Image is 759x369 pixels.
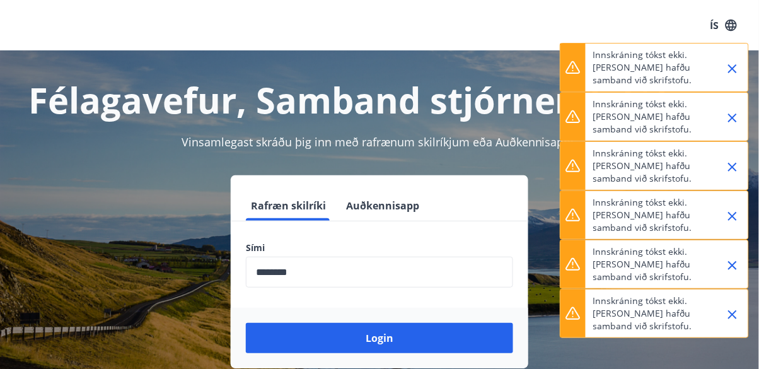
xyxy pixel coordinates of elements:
p: Innskráning tókst ekki. [PERSON_NAME] hafðu samband við skrifstofu. [593,98,704,136]
button: Close [722,58,743,79]
button: Close [722,304,743,325]
button: ÍS [704,14,744,37]
span: Vinsamlegast skráðu þig inn með rafrænum skilríkjum eða Auðkennisappi. [182,134,577,149]
p: Innskráning tókst ekki. [PERSON_NAME] hafðu samband við skrifstofu. [593,196,704,234]
label: Sími [246,242,513,254]
h1: Félagavefur, Samband stjórnendafélaga [15,76,744,124]
p: Innskráning tókst ekki. [PERSON_NAME] hafðu samband við skrifstofu. [593,147,704,185]
button: Close [722,206,743,227]
p: Innskráning tókst ekki. [PERSON_NAME] hafðu samband við skrifstofu. [593,245,704,283]
button: Auðkennisapp [341,190,424,221]
p: Innskráning tókst ekki. [PERSON_NAME] hafðu samband við skrifstofu. [593,295,704,332]
button: Close [722,156,743,178]
p: Innskráning tókst ekki. [PERSON_NAME] hafðu samband við skrifstofu. [593,49,704,86]
button: Login [246,323,513,353]
button: Close [722,107,743,129]
button: Close [722,255,743,276]
button: Rafræn skilríki [246,190,331,221]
